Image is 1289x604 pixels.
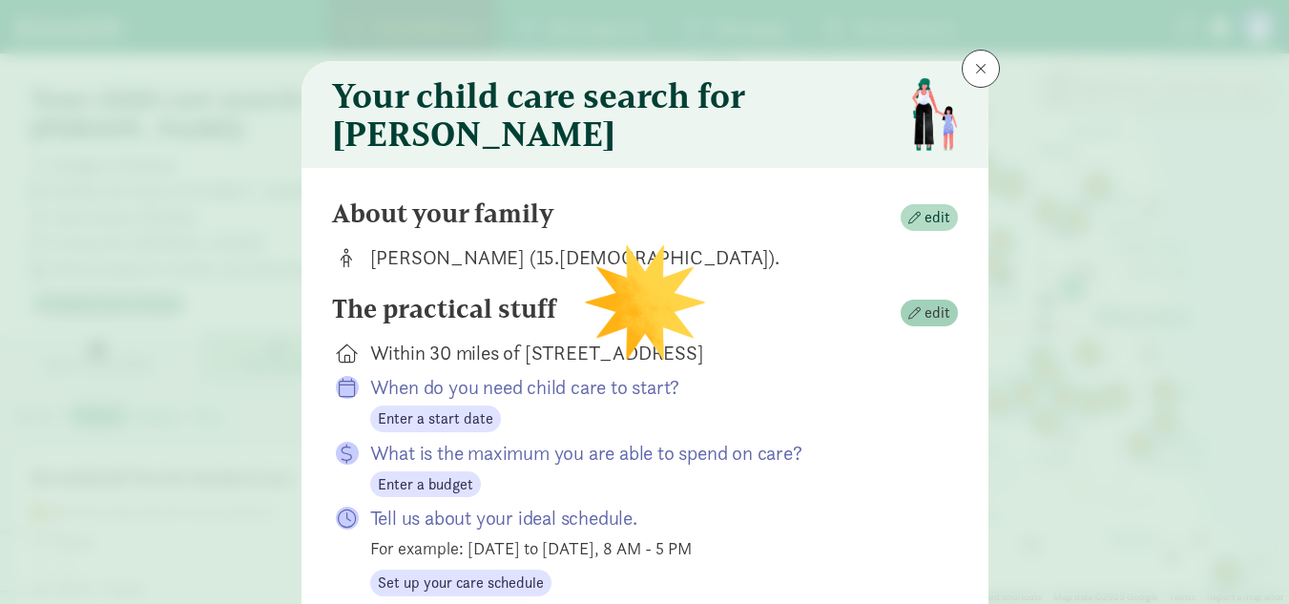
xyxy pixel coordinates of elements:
h4: About your family [332,198,554,229]
p: Tell us about your ideal schedule. [370,505,927,531]
button: edit [901,204,958,231]
div: [PERSON_NAME] (15.[DEMOGRAPHIC_DATA]). [370,244,927,271]
span: edit [925,302,950,324]
button: Set up your care schedule [370,570,551,596]
button: Enter a start date [370,406,501,432]
span: Set up your care schedule [378,572,544,594]
span: edit [925,206,950,229]
span: Enter a start date [378,407,493,430]
div: Within 30 miles of [STREET_ADDRESS] [370,340,927,366]
p: What is the maximum you are able to spend on care? [370,440,927,467]
h3: Your child care search for [PERSON_NAME] [332,76,897,153]
p: When do you need child care to start? [370,374,927,401]
button: Enter a budget [370,471,481,498]
span: Enter a budget [378,473,473,496]
button: edit [901,300,958,326]
div: For example: [DATE] to [DATE], 8 AM - 5 PM [370,535,927,561]
h4: The practical stuff [332,294,556,324]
